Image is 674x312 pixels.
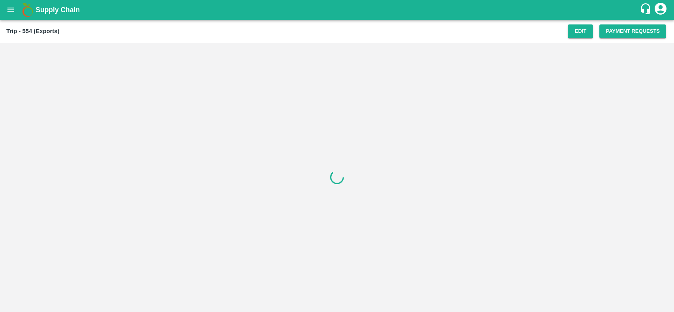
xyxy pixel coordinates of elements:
[568,24,593,38] button: Edit
[36,6,80,14] b: Supply Chain
[36,4,640,15] a: Supply Chain
[599,24,666,38] button: Payment Requests
[20,2,36,18] img: logo
[653,2,668,18] div: account of current user
[6,28,59,34] b: Trip - 554 (Exports)
[2,1,20,19] button: open drawer
[640,3,653,17] div: customer-support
